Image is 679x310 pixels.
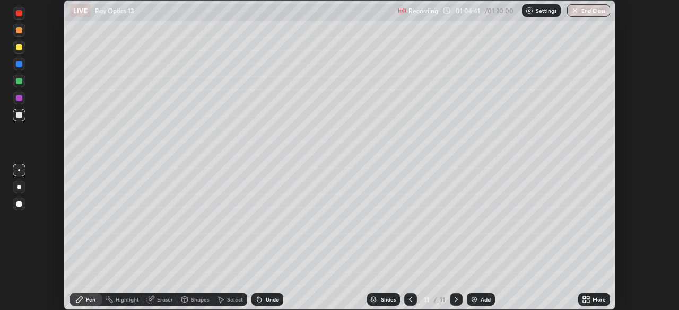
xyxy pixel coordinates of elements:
[439,295,446,304] div: 11
[470,295,478,304] img: add-slide-button
[593,297,606,302] div: More
[227,297,243,302] div: Select
[408,7,438,15] p: Recording
[481,297,491,302] div: Add
[73,6,88,15] p: LIVE
[86,297,95,302] div: Pen
[421,296,432,303] div: 11
[116,297,139,302] div: Highlight
[381,297,396,302] div: Slides
[536,8,556,13] p: Settings
[95,6,134,15] p: Ray Optics 13
[571,6,579,15] img: end-class-cross
[525,6,534,15] img: class-settings-icons
[157,297,173,302] div: Eraser
[434,296,437,303] div: /
[567,4,610,17] button: End Class
[398,6,406,15] img: recording.375f2c34.svg
[266,297,279,302] div: Undo
[191,297,209,302] div: Shapes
